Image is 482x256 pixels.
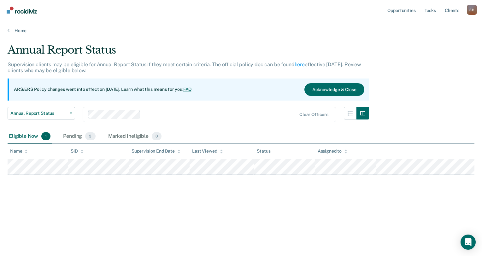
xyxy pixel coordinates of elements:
div: Assigned to [318,148,347,154]
div: Clear officers [299,112,328,117]
div: Name [10,148,28,154]
a: here [295,61,305,67]
a: Home [8,28,474,33]
div: SID [71,148,84,154]
button: Annual Report Status [8,107,75,119]
div: Open Intercom Messenger [461,235,476,250]
div: Last Viewed [192,148,223,154]
div: Supervision End Date [132,148,180,154]
span: 0 [152,132,162,140]
div: Status [257,148,270,154]
span: 1 [41,132,50,140]
span: Annual Report Status [10,111,67,116]
div: Pending3 [62,130,97,143]
div: Marked Ineligible0 [107,130,163,143]
div: S H [467,5,477,15]
a: FAQ [183,87,192,92]
button: Acknowledge & Close [304,83,364,96]
p: Supervision clients may be eligible for Annual Report Status if they meet certain criteria. The o... [8,61,361,73]
span: 3 [85,132,95,140]
button: Profile dropdown button [467,5,477,15]
p: ARS/ERS Policy changes went into effect on [DATE]. Learn what this means for you: [14,86,192,93]
img: Recidiviz [7,7,37,14]
div: Annual Report Status [8,44,369,61]
div: Eligible Now1 [8,130,52,143]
